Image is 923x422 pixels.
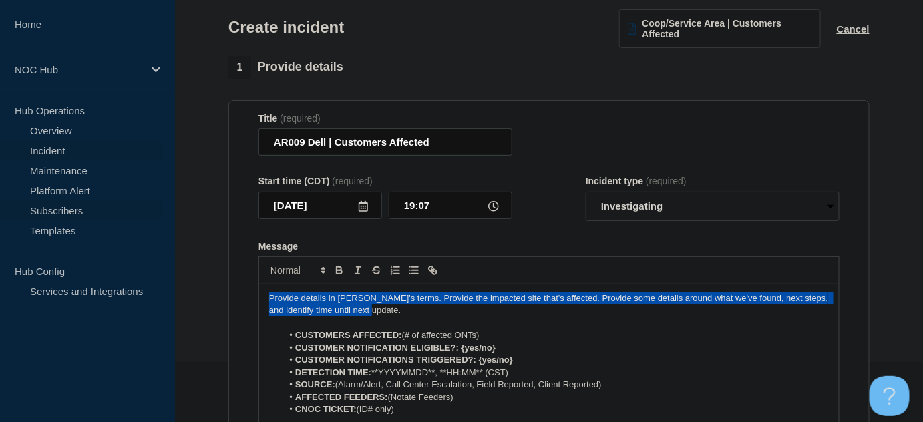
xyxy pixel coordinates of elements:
[295,343,496,353] strong: CUSTOMER NOTIFICATION ELIGIBLE?: {yes/no}
[258,241,840,252] div: Message
[283,391,829,403] li: (Notate Feeders)
[228,56,251,79] span: 1
[228,18,344,37] h1: Create incident
[295,379,335,389] strong: SOURCE:
[264,262,330,278] span: Font size
[295,392,388,402] strong: AFFECTED FEEDERS:
[258,192,382,219] input: YYYY-MM-DD
[837,23,870,35] button: Cancel
[642,18,811,39] span: Coop/Service Area | Customers Affected
[349,262,367,278] button: Toggle italic text
[258,176,512,186] div: Start time (CDT)
[269,292,829,317] p: Provide details in [PERSON_NAME]'s terms. Provide the impacted site that's affected. Provide some...
[295,367,371,377] strong: DETECTION TIME:
[283,403,829,415] li: (ID# only)
[586,176,840,186] div: Incident type
[423,262,442,278] button: Toggle link
[628,23,637,35] img: template icon
[283,329,829,341] li: (# of affected ONTs)
[228,56,343,79] div: Provide details
[258,113,512,124] div: Title
[295,355,513,365] strong: CUSTOMER NOTIFICATIONS TRIGGERED?: {yes/no}
[367,262,386,278] button: Toggle strikethrough text
[15,64,143,75] p: NOC Hub
[332,176,373,186] span: (required)
[258,128,512,156] input: Title
[389,192,512,219] input: HH:MM
[280,113,321,124] span: (required)
[405,262,423,278] button: Toggle bulleted list
[646,176,687,186] span: (required)
[283,379,829,391] li: (Alarm/Alert, Call Center Escalation, Field Reported, Client Reported)
[295,330,402,340] strong: CUSTOMERS AFFECTED:
[295,404,357,414] strong: CNOC TICKET:
[870,376,910,416] iframe: Help Scout Beacon - Open
[330,262,349,278] button: Toggle bold text
[386,262,405,278] button: Toggle ordered list
[586,192,840,221] select: Incident type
